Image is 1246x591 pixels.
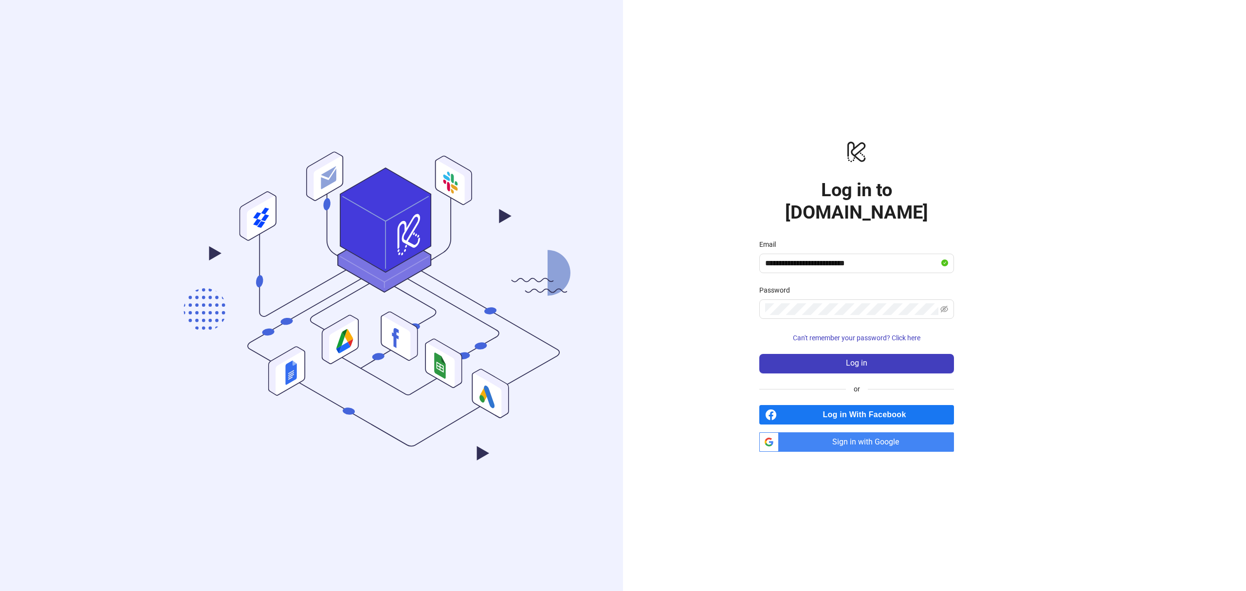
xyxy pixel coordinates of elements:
[759,285,796,295] label: Password
[759,354,954,373] button: Log in
[846,384,868,394] span: or
[793,334,920,342] span: Can't remember your password? Click here
[759,331,954,346] button: Can't remember your password? Click here
[759,239,782,250] label: Email
[846,359,867,368] span: Log in
[940,305,948,313] span: eye-invisible
[759,334,954,342] a: Can't remember your password? Click here
[759,179,954,223] h1: Log in to [DOMAIN_NAME]
[759,432,954,452] a: Sign in with Google
[765,303,938,315] input: Password
[783,432,954,452] span: Sign in with Google
[781,405,954,425] span: Log in With Facebook
[759,405,954,425] a: Log in With Facebook
[765,258,939,269] input: Email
